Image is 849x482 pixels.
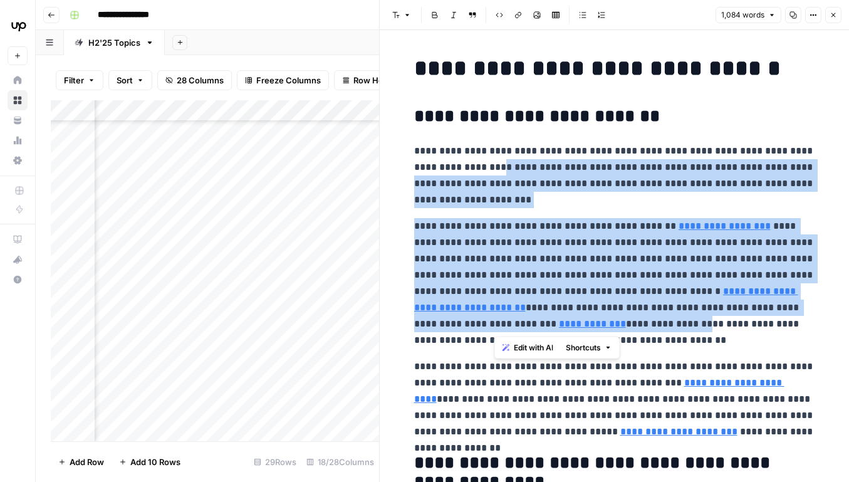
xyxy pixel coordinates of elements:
[8,110,28,130] a: Your Data
[301,452,379,472] div: 18/28 Columns
[64,74,84,86] span: Filter
[64,30,165,55] a: H2'25 Topics
[56,70,103,90] button: Filter
[561,340,617,356] button: Shortcuts
[8,270,28,290] button: Help + Support
[51,452,112,472] button: Add Row
[112,452,188,472] button: Add 10 Rows
[256,74,321,86] span: Freeze Columns
[8,70,28,90] a: Home
[8,14,30,37] img: Upwork Logo
[334,70,407,90] button: Row Height
[8,90,28,110] a: Browse
[566,342,601,354] span: Shortcuts
[177,74,224,86] span: 28 Columns
[70,456,104,468] span: Add Row
[108,70,152,90] button: Sort
[716,7,781,23] button: 1,084 words
[8,150,28,170] a: Settings
[249,452,301,472] div: 29 Rows
[8,130,28,150] a: Usage
[721,9,764,21] span: 1,084 words
[117,74,133,86] span: Sort
[130,456,180,468] span: Add 10 Rows
[353,74,398,86] span: Row Height
[8,229,28,249] a: AirOps Academy
[514,342,553,354] span: Edit with AI
[237,70,329,90] button: Freeze Columns
[88,36,140,49] div: H2'25 Topics
[157,70,232,90] button: 28 Columns
[497,340,558,356] button: Edit with AI
[8,10,28,41] button: Workspace: Upwork
[8,250,27,269] div: What's new?
[8,249,28,270] button: What's new?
